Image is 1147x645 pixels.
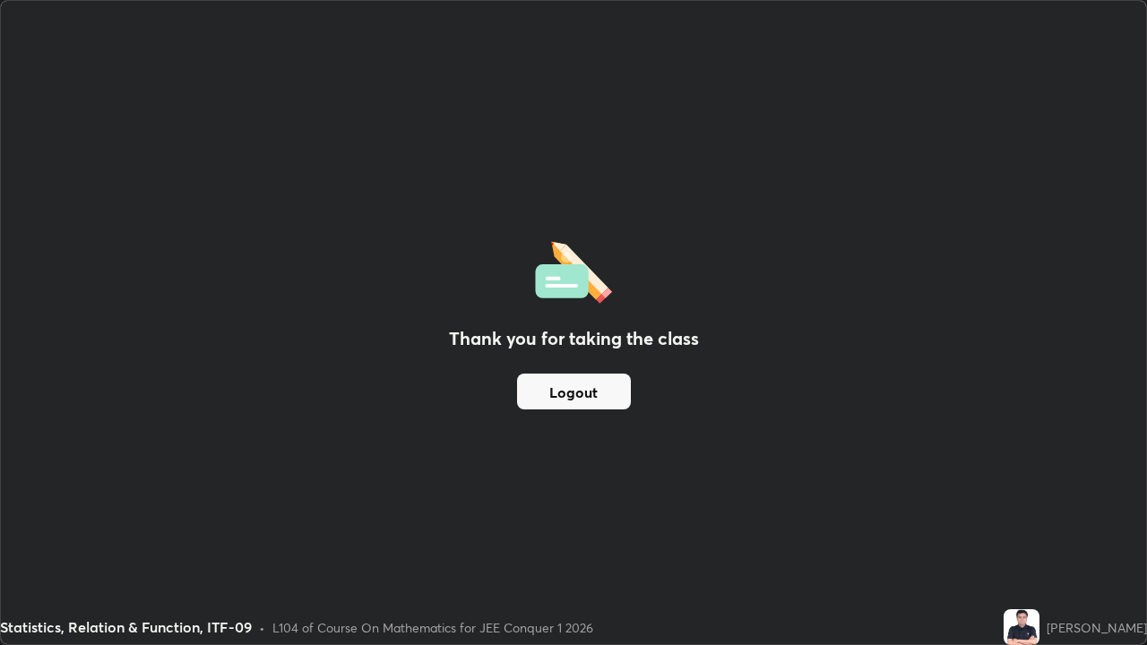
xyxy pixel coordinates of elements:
div: L104 of Course On Mathematics for JEE Conquer 1 2026 [272,618,593,637]
div: [PERSON_NAME] [1047,618,1147,637]
div: • [259,618,265,637]
img: offlineFeedback.1438e8b3.svg [535,236,612,304]
h2: Thank you for taking the class [449,325,699,352]
img: e88ce6568ffa4e9cbbec5d31f549e362.jpg [1004,609,1039,645]
button: Logout [517,374,631,409]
